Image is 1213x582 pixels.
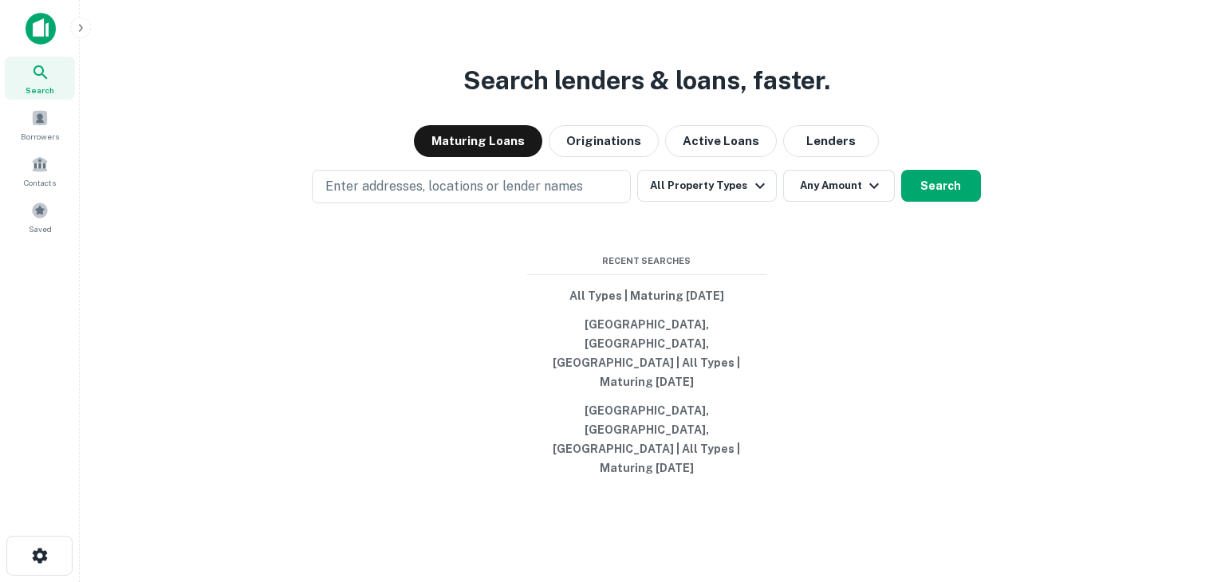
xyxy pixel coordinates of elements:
button: All Types | Maturing [DATE] [527,281,766,310]
a: Saved [5,195,75,238]
iframe: Chat Widget [1133,403,1213,480]
button: Any Amount [783,170,895,202]
button: Originations [549,125,659,157]
button: All Property Types [637,170,776,202]
span: Recent Searches [527,254,766,268]
span: Borrowers [21,130,59,143]
button: [GEOGRAPHIC_DATA], [GEOGRAPHIC_DATA], [GEOGRAPHIC_DATA] | All Types | Maturing [DATE] [527,396,766,482]
img: capitalize-icon.png [26,13,56,45]
button: Search [901,170,981,202]
button: Enter addresses, locations or lender names [312,170,631,203]
button: Maturing Loans [414,125,542,157]
span: Saved [29,222,52,235]
button: Active Loans [665,125,777,157]
span: Contacts [24,176,56,189]
a: Search [5,57,75,100]
a: Borrowers [5,103,75,146]
span: Search [26,84,54,96]
h3: Search lenders & loans, faster. [463,61,830,100]
p: Enter addresses, locations or lender names [325,177,583,196]
a: Contacts [5,149,75,192]
button: Lenders [783,125,879,157]
button: [GEOGRAPHIC_DATA], [GEOGRAPHIC_DATA], [GEOGRAPHIC_DATA] | All Types | Maturing [DATE] [527,310,766,396]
